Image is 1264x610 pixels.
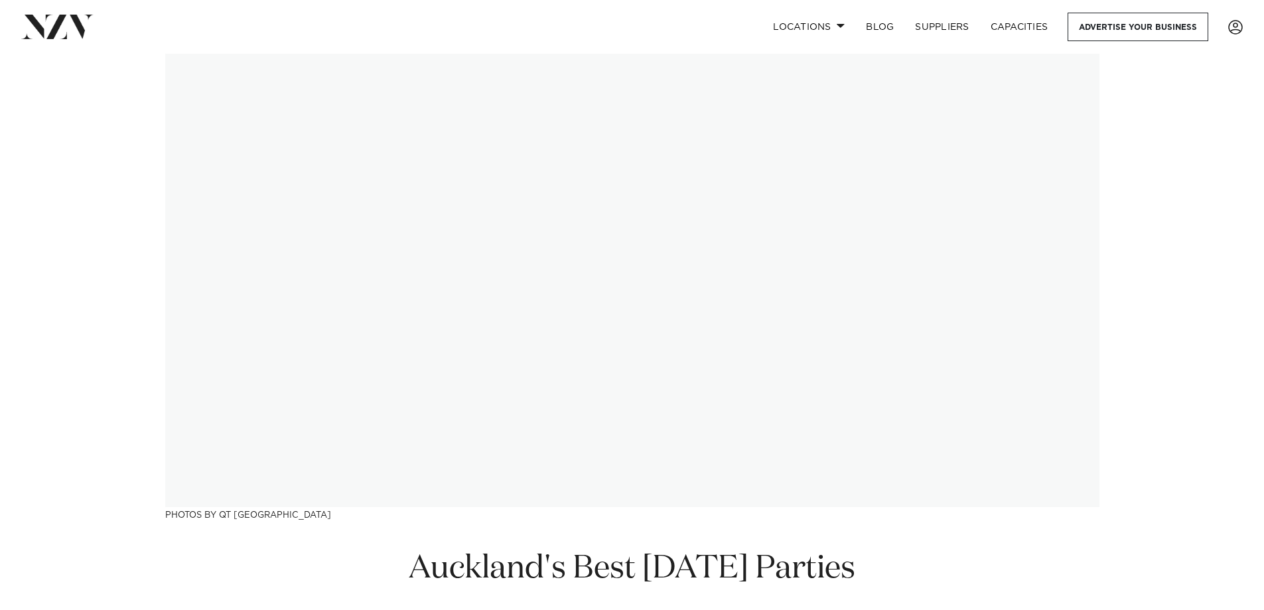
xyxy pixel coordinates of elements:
[980,13,1059,41] a: Capacities
[1068,13,1208,41] a: Advertise your business
[21,15,94,38] img: nzv-logo.png
[165,507,1099,521] h3: Photos by QT [GEOGRAPHIC_DATA]
[762,13,855,41] a: Locations
[904,13,979,41] a: SUPPLIERS
[405,548,859,590] h1: Auckland's Best [DATE] Parties
[855,13,904,41] a: BLOG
